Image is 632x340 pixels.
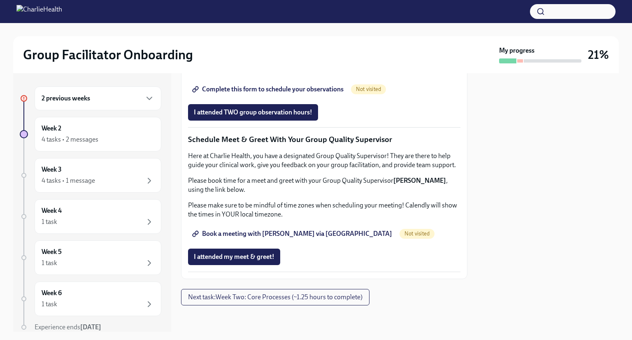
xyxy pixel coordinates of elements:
[42,124,61,133] h6: Week 2
[42,289,62,298] h6: Week 6
[20,117,161,151] a: Week 24 tasks • 2 messages
[188,249,280,265] button: I attended my meet & greet!
[188,134,460,145] p: Schedule Meet & Greet With Your Group Quality Supervisor
[23,47,193,63] h2: Group Facilitator Onboarding
[20,158,161,193] a: Week 34 tasks • 1 message
[194,253,274,261] span: I attended my meet & greet!
[42,300,57,309] div: 1 task
[194,230,392,238] span: Book a meeting with [PERSON_NAME] via [GEOGRAPHIC_DATA]
[393,177,446,184] strong: [PERSON_NAME]
[588,47,609,62] h3: 21%
[20,240,161,275] a: Week 51 task
[20,199,161,234] a: Week 41 task
[188,104,318,121] button: I attended TWO group observation hours!
[42,258,57,268] div: 1 task
[80,323,101,331] strong: [DATE]
[194,85,344,93] span: Complete this form to schedule your observations
[499,46,534,55] strong: My progress
[42,94,90,103] h6: 2 previous weeks
[188,226,398,242] a: Book a meeting with [PERSON_NAME] via [GEOGRAPHIC_DATA]
[42,247,62,256] h6: Week 5
[35,323,101,331] span: Experience ends
[188,176,460,194] p: Please book time for a meet and greet with your Group Quality Supervisor , using the link below.
[188,201,460,219] p: Please make sure to be mindful of time zones when scheduling your meeting! Calendly will show the...
[188,151,460,170] p: Here at Charlie Health, you have a designated Group Quality Supervisor! They are there to help gu...
[42,217,57,226] div: 1 task
[35,86,161,110] div: 2 previous weeks
[188,293,362,301] span: Next task : Week Two: Core Processes (~1.25 hours to complete)
[20,282,161,316] a: Week 61 task
[16,5,62,18] img: CharlieHealth
[42,165,62,174] h6: Week 3
[42,135,98,144] div: 4 tasks • 2 messages
[351,86,386,92] span: Not visited
[194,108,312,116] span: I attended TWO group observation hours!
[188,81,349,98] a: Complete this form to schedule your observations
[181,289,369,305] button: Next task:Week Two: Core Processes (~1.25 hours to complete)
[400,231,434,237] span: Not visited
[42,176,95,185] div: 4 tasks • 1 message
[42,206,62,215] h6: Week 4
